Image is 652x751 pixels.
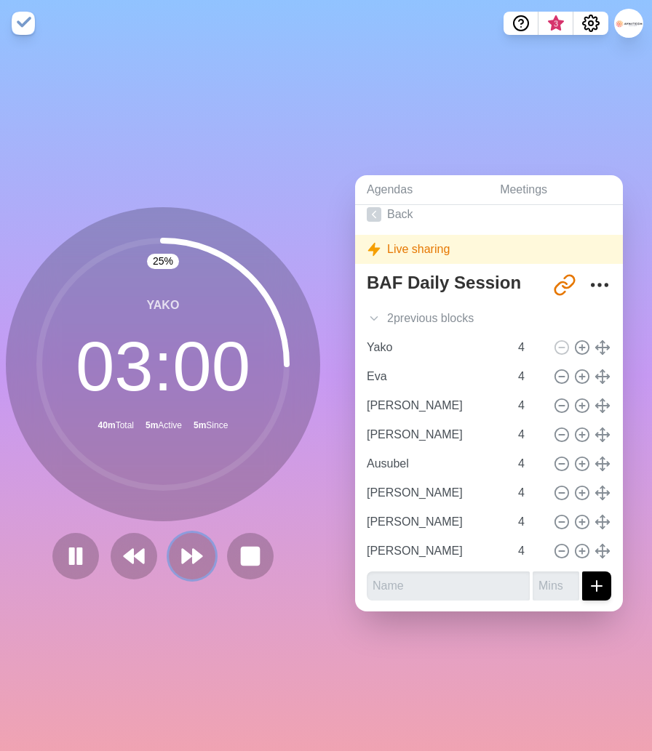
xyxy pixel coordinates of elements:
[12,12,35,35] img: timeblocks logo
[573,12,608,35] button: Settings
[468,310,474,327] span: s
[355,235,623,264] div: Live sharing
[512,507,547,537] input: Mins
[550,270,579,300] button: Share link
[550,18,562,30] span: 3
[355,194,623,235] a: Back
[538,12,573,35] button: What’s new
[361,362,509,391] input: Name
[512,449,547,478] input: Mins
[361,478,509,507] input: Name
[512,478,547,507] input: Mins
[585,270,614,300] button: More
[512,391,547,420] input: Mins
[512,333,547,362] input: Mins
[361,449,509,478] input: Name
[488,175,623,205] a: Meetings
[367,571,530,601] input: Name
[361,333,509,362] input: Name
[361,537,509,566] input: Name
[361,420,509,449] input: Name
[512,362,547,391] input: Mins
[361,507,509,537] input: Name
[512,420,547,449] input: Mins
[361,391,509,420] input: Name
[355,304,623,333] div: 2 previous block
[533,571,579,601] input: Mins
[512,537,547,566] input: Mins
[504,12,538,35] button: Help
[355,175,488,205] a: Agendas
